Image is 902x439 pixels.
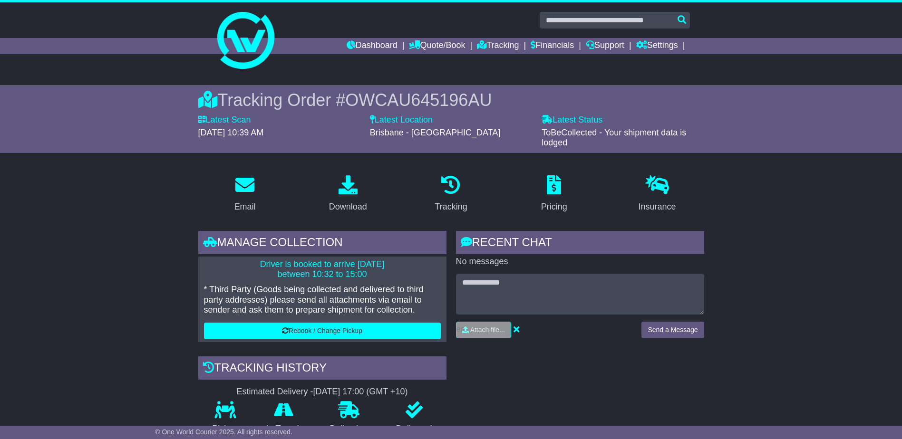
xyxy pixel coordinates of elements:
button: Rebook / Change Pickup [204,323,441,339]
p: Pickup [198,424,252,434]
p: In Transit [252,424,316,434]
p: No messages [456,257,704,267]
a: Support [586,38,624,54]
p: Delivering [316,424,382,434]
div: Insurance [639,200,676,213]
div: Download [329,200,367,213]
div: Estimated Delivery - [198,387,446,397]
p: * Third Party (Goods being collected and delivered to third party addresses) please send all atta... [204,285,441,315]
span: Brisbane - [GEOGRAPHIC_DATA] [370,128,500,137]
span: [DATE] 10:39 AM [198,128,264,137]
span: ToBeCollected - Your shipment data is lodged [542,128,686,148]
a: Insurance [632,172,682,217]
a: Email [228,172,262,217]
a: Financials [531,38,574,54]
div: Tracking history [198,356,446,382]
button: Send a Message [641,322,704,338]
label: Latest Scan [198,115,251,125]
p: Delivered [382,424,446,434]
div: RECENT CHAT [456,231,704,257]
div: Manage collection [198,231,446,257]
div: Email [234,200,255,213]
a: Quote/Book [409,38,465,54]
a: Settings [636,38,678,54]
div: [DATE] 17:00 (GMT +10) [313,387,408,397]
span: OWCAU645196AU [345,90,492,110]
label: Latest Status [542,115,602,125]
div: Tracking [435,200,467,213]
a: Pricing [535,172,573,217]
a: Dashboard [347,38,398,54]
div: Pricing [541,200,567,213]
a: Download [323,172,373,217]
div: Tracking Order # [198,90,704,110]
a: Tracking [428,172,473,217]
a: Tracking [477,38,519,54]
label: Latest Location [370,115,433,125]
p: Driver is booked to arrive [DATE] between 10:32 to 15:00 [204,259,441,280]
span: © One World Courier 2025. All rights reserved. [155,428,292,436]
